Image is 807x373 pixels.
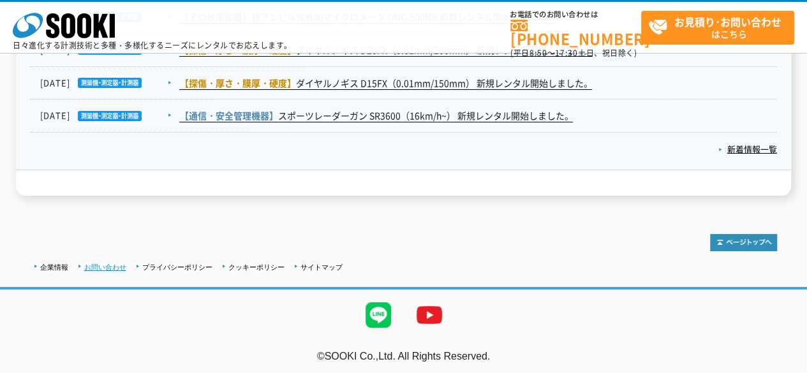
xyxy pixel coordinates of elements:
img: LINE [353,289,404,340]
a: [PHONE_NUMBER] [510,20,641,46]
img: YouTube [404,289,455,340]
span: 8:50 [529,47,547,59]
span: お電話でのお問い合わせは [510,11,641,18]
a: サイトマップ [300,263,343,271]
img: 測量機・測定器・計測器 [70,111,142,121]
a: 新着情報一覧 [718,143,776,155]
a: プライバシーポリシー [142,263,212,271]
p: 日々進化する計測技術と多種・多様化するニーズにレンタルでお応えします。 [13,41,292,49]
a: お問い合わせ [84,263,126,271]
span: 【通信・安全管理機器】 [179,109,278,122]
span: 【探傷・厚さ・膜厚・硬度】 [179,77,295,89]
strong: お見積り･お問い合わせ [674,14,781,29]
span: はこちら [648,11,794,43]
a: クッキーポリシー [228,263,285,271]
img: トップページへ [710,234,777,251]
a: お見積り･お問い合わせはこちら [641,11,794,45]
a: 【探傷・厚さ・膜厚・硬度】ダイヤルノギス D15FX（0.01mm/150mm） 新規レンタル開始しました。 [179,77,592,90]
span: 17:30 [555,47,578,59]
img: 測量機・測定器・計測器 [70,78,142,88]
dt: [DATE] [40,77,178,90]
span: (平日 ～ 土日、祝日除く) [510,47,637,59]
dt: [DATE] [40,109,178,122]
a: 【通信・安全管理機器】スポーツレーダーガン SR3600（16km/h~） 新規レンタル開始しました。 [179,109,573,122]
a: 企業情報 [40,263,68,271]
